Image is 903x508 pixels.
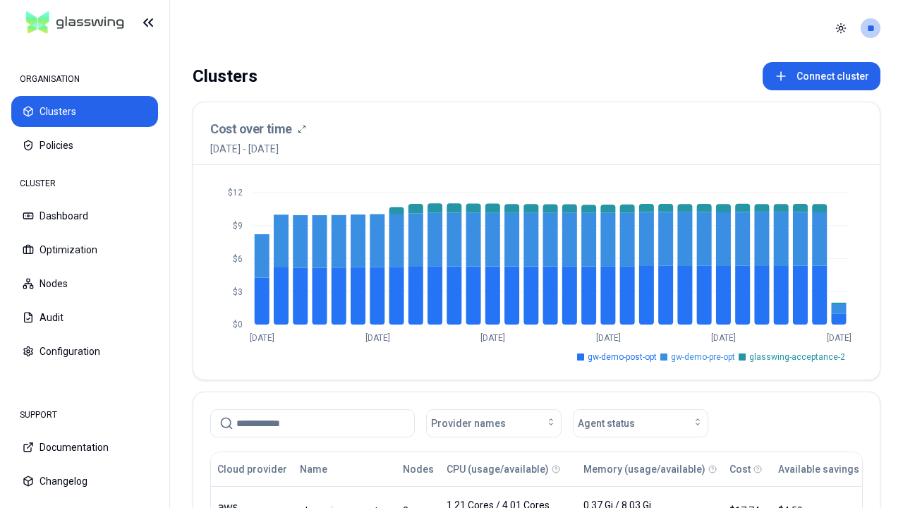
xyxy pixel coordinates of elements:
button: Policies [11,130,158,161]
button: Available savings [778,455,859,483]
button: Cost [729,455,751,483]
button: Changelog [11,466,158,497]
button: Cloud provider [217,455,287,483]
img: GlassWing [20,6,130,40]
span: glasswing-acceptance-2 [749,351,845,363]
span: Provider names [431,416,506,430]
tspan: [DATE] [711,333,736,343]
div: ORGANISATION [11,65,158,93]
button: Dashboard [11,200,158,231]
span: gw-demo-post-opt [588,351,657,363]
tspan: [DATE] [365,333,390,343]
tspan: $0 [233,320,243,329]
span: Agent status [578,416,635,430]
button: Audit [11,302,158,333]
button: Nodes [11,268,158,299]
button: Configuration [11,336,158,367]
button: Provider names [426,409,562,437]
button: Connect cluster [763,62,880,90]
tspan: $6 [233,254,243,264]
div: CLUSTER [11,169,158,198]
button: Agent status [573,409,708,437]
tspan: $12 [228,188,243,198]
div: SUPPORT [11,401,158,429]
span: gw-demo-pre-opt [671,351,735,363]
div: Clusters [193,62,257,90]
button: Optimization [11,234,158,265]
tspan: $3 [233,287,243,297]
button: Documentation [11,432,158,463]
tspan: [DATE] [596,333,621,343]
tspan: [DATE] [250,333,274,343]
button: Memory (usage/available) [583,455,705,483]
button: Name [300,455,327,483]
button: Nodes [403,455,434,483]
h3: Cost over time [210,119,292,139]
button: CPU (usage/available) [447,455,549,483]
tspan: [DATE] [827,333,852,343]
button: Clusters [11,96,158,127]
tspan: $9 [233,221,243,231]
span: [DATE] - [DATE] [210,142,306,156]
tspan: [DATE] [480,333,505,343]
